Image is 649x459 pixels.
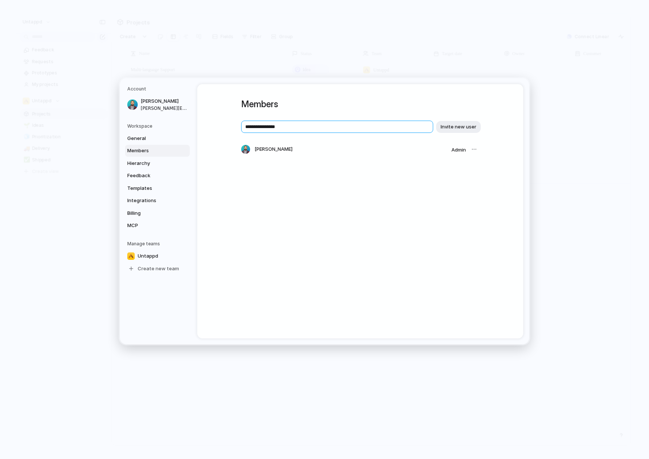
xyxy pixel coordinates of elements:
[138,252,158,259] span: Untappd
[138,265,179,272] span: Create new team
[125,170,190,182] a: Feedback
[127,240,190,247] h5: Manage teams
[127,122,190,129] h5: Workspace
[255,146,292,153] span: [PERSON_NAME]
[127,134,175,142] span: General
[125,220,190,232] a: MCP
[127,197,175,204] span: Integrations
[125,182,190,194] a: Templates
[125,145,190,157] a: Members
[125,157,190,169] a: Hierarchy
[127,172,175,179] span: Feedback
[127,159,175,167] span: Hierarchy
[125,250,190,262] a: Untappd
[125,95,190,114] a: [PERSON_NAME][PERSON_NAME][EMAIL_ADDRESS][DOMAIN_NAME]
[436,121,481,133] button: Invite new user
[125,262,190,274] a: Create new team
[451,147,466,153] span: Admin
[127,184,175,192] span: Templates
[141,105,188,111] span: [PERSON_NAME][EMAIL_ADDRESS][DOMAIN_NAME]
[127,86,190,92] h5: Account
[127,147,175,154] span: Members
[441,123,476,130] span: Invite new user
[127,209,175,217] span: Billing
[125,132,190,144] a: General
[141,98,188,105] span: [PERSON_NAME]
[241,98,479,111] h1: Members
[127,222,175,229] span: MCP
[125,207,190,219] a: Billing
[125,195,190,207] a: Integrations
